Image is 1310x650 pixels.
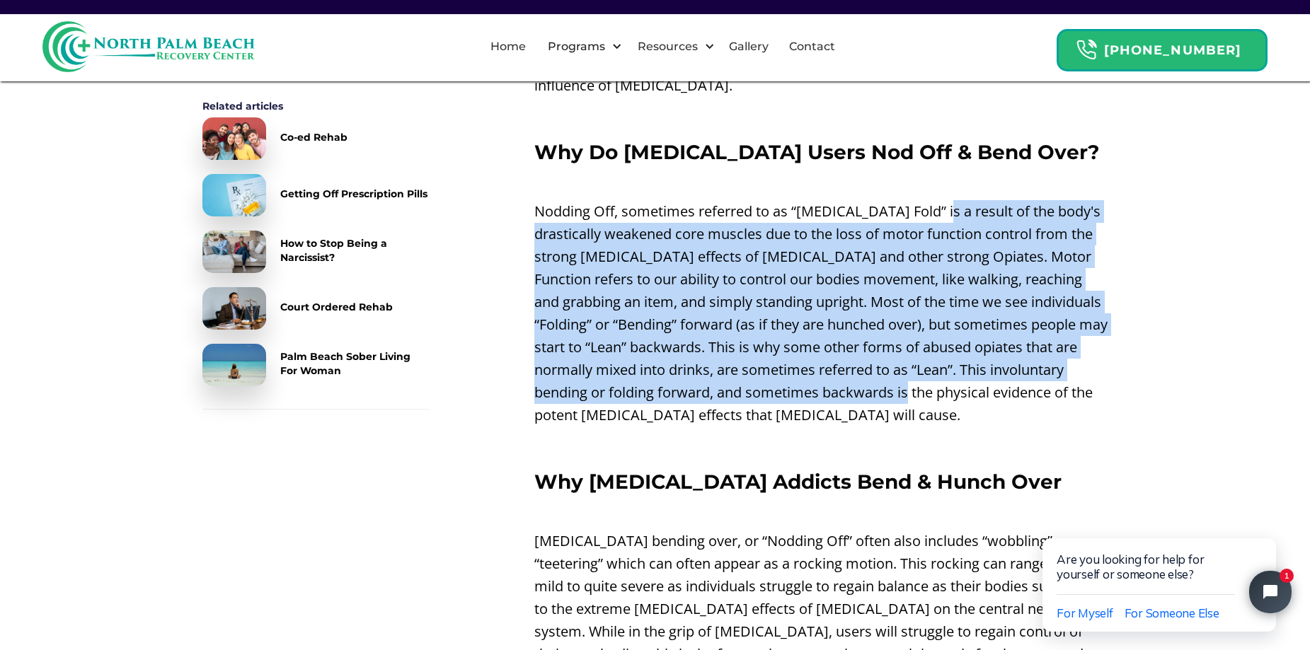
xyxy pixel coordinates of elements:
a: Getting Off Prescription Pills [202,174,429,216]
a: Header Calendar Icons[PHONE_NUMBER] [1057,22,1268,71]
a: Contact [781,24,844,69]
div: Palm Beach Sober Living For Woman [280,349,429,378]
a: How to Stop Being a Narcissist? [202,231,429,273]
div: Co-ed Rehab [280,130,347,144]
strong: [PHONE_NUMBER] [1104,42,1241,58]
div: Related articles [202,99,429,113]
div: Resources [626,24,718,69]
a: Court Ordered Rehab [202,287,429,330]
a: Co-ed Rehab [202,117,429,160]
div: Court Ordered Rehab [280,300,393,314]
iframe: Tidio Chat [1013,493,1310,650]
p: ‍ [534,434,1108,456]
a: Gallery [720,24,777,69]
img: Header Calendar Icons [1076,39,1097,61]
p: Nodding Off, sometimes referred to as “[MEDICAL_DATA] Fold” is a result of the body's drastically... [534,200,1108,426]
div: Programs [536,24,626,69]
p: ‍ [534,500,1108,523]
div: How to Stop Being a Narcissist? [280,236,429,265]
a: Home [482,24,534,69]
div: Resources [634,38,701,55]
strong: Why Do [MEDICAL_DATA] Users Nod Off & Bend Over? [534,140,1099,164]
div: Getting Off Prescription Pills [280,187,427,201]
a: Palm Beach Sober Living For Woman [202,344,429,386]
strong: Why [MEDICAL_DATA] Addicts Bend & Hunch Over [534,470,1062,494]
p: ‍ [534,170,1108,193]
p: ‍ [534,104,1108,127]
div: Programs [544,38,609,55]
